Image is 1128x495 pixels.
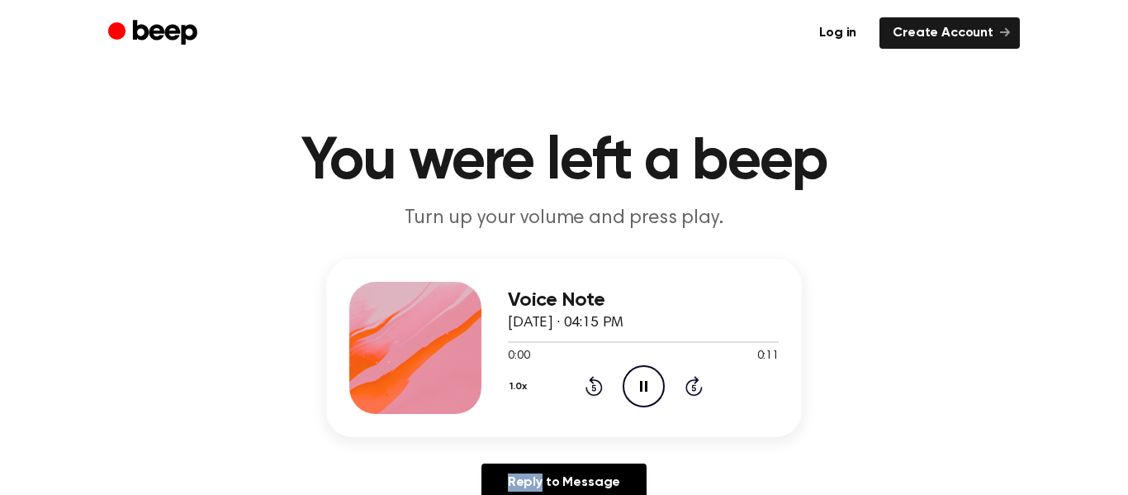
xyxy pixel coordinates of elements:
[508,289,779,312] h3: Voice Note
[141,132,987,192] h1: You were left a beep
[757,348,779,365] span: 0:11
[508,348,529,365] span: 0:00
[508,373,533,401] button: 1.0x
[879,17,1020,49] a: Create Account
[108,17,201,50] a: Beep
[508,316,623,331] span: [DATE] · 04:15 PM
[247,205,881,232] p: Turn up your volume and press play.
[806,17,870,49] a: Log in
